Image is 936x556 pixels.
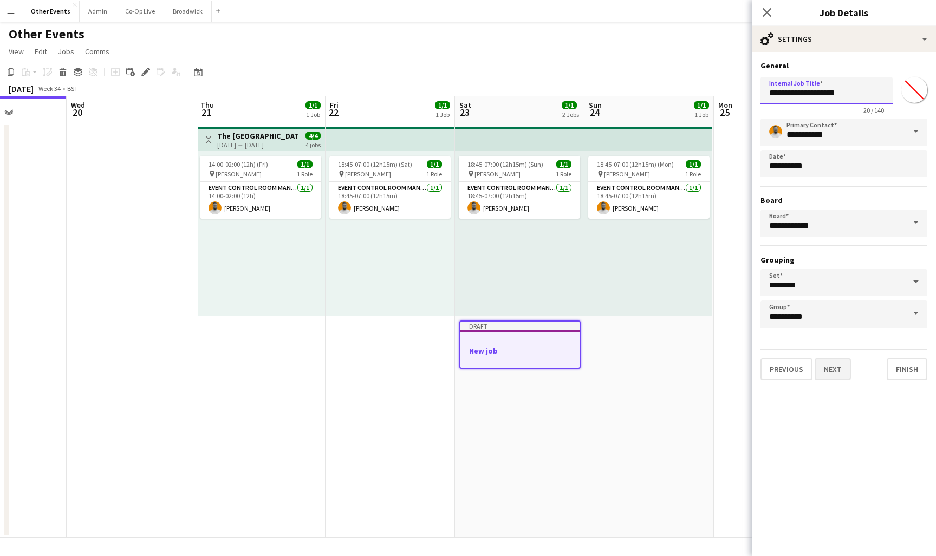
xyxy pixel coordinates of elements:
h3: The [GEOGRAPHIC_DATA] [217,131,298,141]
span: 1/1 [435,101,450,109]
app-card-role: Event Control Room Manager1/114:00-02:00 (12h)[PERSON_NAME] [200,182,321,219]
span: 23 [458,106,471,119]
a: Comms [81,44,114,58]
app-job-card: 14:00-02:00 (12h) (Fri)1/1 [PERSON_NAME]1 RoleEvent Control Room Manager1/114:00-02:00 (12h)[PERS... [200,156,321,219]
span: 20 [69,106,85,119]
h3: Grouping [760,255,927,265]
h3: Board [760,195,927,205]
span: Sat [459,100,471,110]
button: Finish [887,358,927,380]
div: [DATE] [9,83,34,94]
div: Draft [460,322,580,330]
span: View [9,47,24,56]
span: 1 Role [685,170,701,178]
span: 1/1 [694,101,709,109]
span: 14:00-02:00 (12h) (Fri) [209,160,268,168]
button: Previous [760,358,812,380]
span: 20 / 140 [855,106,893,114]
app-job-card: DraftNew job [459,320,581,369]
span: Fri [330,100,339,110]
span: 1/1 [686,160,701,168]
span: 1/1 [305,101,321,109]
span: Edit [35,47,47,56]
app-card-role: Event Control Room Manager1/118:45-07:00 (12h15m)[PERSON_NAME] [459,182,580,219]
span: 18:45-07:00 (12h15m) (Sun) [467,160,543,168]
span: [PERSON_NAME] [474,170,521,178]
span: 18:45-07:00 (12h15m) (Sat) [338,160,412,168]
button: Admin [80,1,116,22]
a: Jobs [54,44,79,58]
span: Jobs [58,47,74,56]
div: 1 Job [694,110,708,119]
span: 1/1 [297,160,313,168]
h3: General [760,61,927,70]
span: [PERSON_NAME] [604,170,650,178]
span: 24 [587,106,602,119]
app-job-card: 18:45-07:00 (12h15m) (Mon)1/1 [PERSON_NAME]1 RoleEvent Control Room Manager1/118:45-07:00 (12h15m... [588,156,710,219]
h3: Job Details [752,5,936,19]
span: Thu [200,100,214,110]
span: 22 [328,106,339,119]
h3: New job [460,346,580,356]
a: Edit [30,44,51,58]
span: Week 34 [36,84,63,93]
div: BST [67,84,78,93]
span: 1 Role [297,170,313,178]
span: [PERSON_NAME] [345,170,391,178]
div: Settings [752,26,936,52]
span: 21 [199,106,214,119]
span: 18:45-07:00 (12h15m) (Mon) [597,160,674,168]
span: Comms [85,47,109,56]
span: 1 Role [556,170,571,178]
app-card-role: Event Control Room Manager1/118:45-07:00 (12h15m)[PERSON_NAME] [588,182,710,219]
span: 1/1 [556,160,571,168]
span: 1 Role [426,170,442,178]
span: 1/1 [562,101,577,109]
app-card-role: Event Control Room Manager1/118:45-07:00 (12h15m)[PERSON_NAME] [329,182,451,219]
div: 4 jobs [305,140,321,149]
div: 1 Job [306,110,320,119]
span: 25 [717,106,732,119]
span: Sun [589,100,602,110]
div: [DATE] → [DATE] [217,141,298,149]
span: [PERSON_NAME] [216,170,262,178]
app-job-card: 18:45-07:00 (12h15m) (Sat)1/1 [PERSON_NAME]1 RoleEvent Control Room Manager1/118:45-07:00 (12h15m... [329,156,451,219]
h1: Other Events [9,26,84,42]
span: 4/4 [305,132,321,140]
div: 2 Jobs [562,110,579,119]
button: Broadwick [164,1,212,22]
app-job-card: 18:45-07:00 (12h15m) (Sun)1/1 [PERSON_NAME]1 RoleEvent Control Room Manager1/118:45-07:00 (12h15m... [459,156,580,219]
div: 1 Job [435,110,450,119]
a: View [4,44,28,58]
button: Other Events [22,1,80,22]
span: 1/1 [427,160,442,168]
button: Next [815,358,851,380]
button: Co-Op Live [116,1,164,22]
span: Mon [718,100,732,110]
span: Wed [71,100,85,110]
